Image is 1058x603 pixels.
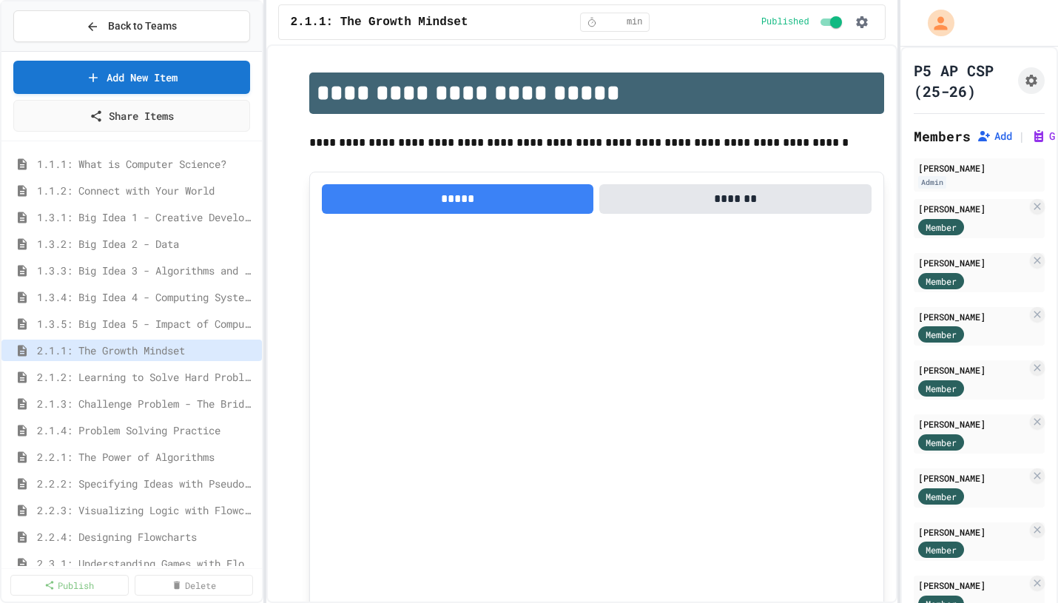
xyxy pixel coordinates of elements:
[761,13,845,31] div: Content is published and visible to students
[37,289,256,305] span: 1.3.4: Big Idea 4 - Computing Systems and Networks
[926,274,957,288] span: Member
[918,161,1040,175] div: [PERSON_NAME]
[918,256,1027,269] div: [PERSON_NAME]
[918,202,1027,215] div: [PERSON_NAME]
[935,479,1043,542] iframe: chat widget
[926,490,957,503] span: Member
[37,369,256,385] span: 2.1.2: Learning to Solve Hard Problems
[918,471,1027,485] div: [PERSON_NAME]
[1018,127,1025,145] span: |
[761,16,809,28] span: Published
[37,449,256,465] span: 2.2.1: The Power of Algorithms
[10,575,129,596] a: Publish
[37,316,256,331] span: 1.3.5: Big Idea 5 - Impact of Computing
[926,382,957,395] span: Member
[918,310,1027,323] div: [PERSON_NAME]
[37,209,256,225] span: 1.3.1: Big Idea 1 - Creative Development
[926,220,957,234] span: Member
[135,575,253,596] a: Delete
[926,436,957,449] span: Member
[37,236,256,252] span: 1.3.2: Big Idea 2 - Data
[1018,67,1045,94] button: Assignment Settings
[37,476,256,491] span: 2.2.2: Specifying Ideas with Pseudocode
[13,10,250,42] button: Back to Teams
[926,328,957,341] span: Member
[914,60,1012,101] h1: P5 AP CSP (25-26)
[37,556,256,571] span: 2.3.1: Understanding Games with Flowcharts
[918,417,1027,431] div: [PERSON_NAME]
[13,61,250,94] a: Add New Item
[37,183,256,198] span: 1.1.2: Connect with Your World
[37,156,256,172] span: 1.1.1: What is Computer Science?
[918,525,1027,539] div: [PERSON_NAME]
[108,18,177,34] span: Back to Teams
[918,579,1027,592] div: [PERSON_NAME]
[912,6,958,40] div: My Account
[37,396,256,411] span: 2.1.3: Challenge Problem - The Bridge
[37,422,256,438] span: 2.1.4: Problem Solving Practice
[37,263,256,278] span: 1.3.3: Big Idea 3 - Algorithms and Programming
[37,529,256,545] span: 2.2.4: Designing Flowcharts
[996,544,1043,588] iframe: chat widget
[291,13,468,31] span: 2.1.1: The Growth Mindset
[914,126,971,146] h2: Members
[977,129,1012,144] button: Add
[926,543,957,556] span: Member
[627,16,643,28] span: min
[37,502,256,518] span: 2.2.3: Visualizing Logic with Flowcharts
[918,176,946,189] div: Admin
[13,100,250,132] a: Share Items
[918,363,1027,377] div: [PERSON_NAME]
[37,343,256,358] span: 2.1.1: The Growth Mindset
